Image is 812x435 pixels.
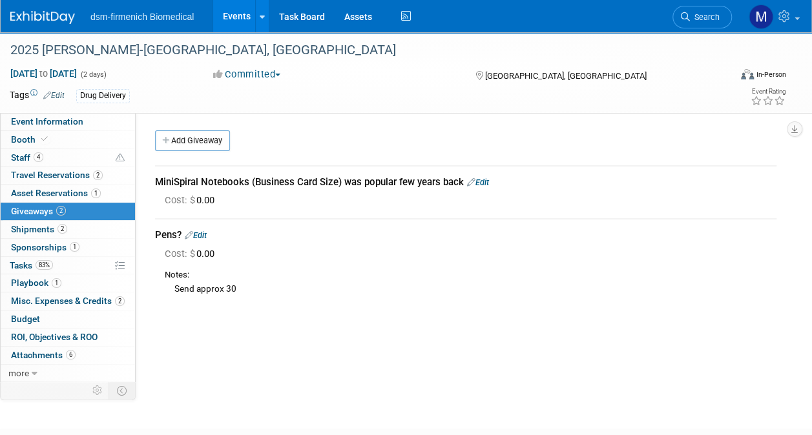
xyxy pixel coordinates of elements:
[43,91,65,100] a: Edit
[1,365,135,382] a: more
[11,296,125,306] span: Misc. Expenses & Credits
[76,89,130,103] div: Drug Delivery
[8,368,29,378] span: more
[165,194,196,206] span: Cost: $
[690,12,720,22] span: Search
[1,292,135,310] a: Misc. Expenses & Credits2
[6,39,720,62] div: 2025 [PERSON_NAME]-[GEOGRAPHIC_DATA], [GEOGRAPHIC_DATA]
[209,68,286,81] button: Committed
[1,347,135,364] a: Attachments6
[41,136,48,143] i: Booth reservation complete
[93,170,103,180] span: 2
[672,6,732,28] a: Search
[10,88,65,103] td: Tags
[11,224,67,234] span: Shipments
[1,131,135,148] a: Booth
[11,170,103,180] span: Travel Reservations
[11,188,101,198] span: Asset Reservations
[11,134,50,145] span: Booth
[673,67,786,86] div: Event Format
[10,260,53,270] span: Tasks
[115,296,125,306] span: 2
[91,188,101,198] span: 1
[756,70,786,79] div: In-Person
[741,69,754,79] img: Format-Inperson.png
[1,239,135,256] a: Sponsorships1
[90,12,194,22] span: dsm-firmenich Biomedical
[37,68,50,79] span: to
[11,152,43,163] span: Staff
[1,257,135,274] a: Tasks83%
[165,269,776,281] div: Notes:
[155,130,230,151] a: Add Giveaway
[109,382,136,399] td: Toggle Event Tabs
[751,88,786,95] div: Event Rating
[1,274,135,292] a: Playbook1
[10,11,75,24] img: ExhibitDay
[1,167,135,184] a: Travel Reservations2
[165,194,220,206] span: 0.00
[57,224,67,234] span: 2
[1,203,135,220] a: Giveaways2
[11,350,76,360] span: Attachments
[11,278,61,288] span: Playbook
[56,206,66,216] span: 2
[165,248,220,259] span: 0.00
[749,5,773,29] img: Melanie Davison
[36,260,53,270] span: 83%
[52,278,61,288] span: 1
[1,113,135,130] a: Event Information
[11,332,98,342] span: ROI, Objectives & ROO
[467,177,489,187] a: Edit
[155,176,776,189] div: MiniSpiral Notebooks (Business Card Size) was popular few years back
[79,70,107,79] span: (2 days)
[1,310,135,328] a: Budget
[11,242,79,252] span: Sponsorships
[11,206,66,216] span: Giveaways
[11,116,83,126] span: Event Information
[485,71,647,81] span: [GEOGRAPHIC_DATA], [GEOGRAPHIC_DATA]
[1,149,135,167] a: Staff4
[1,221,135,238] a: Shipments2
[87,382,109,399] td: Personalize Event Tab Strip
[11,314,40,324] span: Budget
[165,281,776,296] div: Send approx 30
[70,242,79,252] span: 1
[66,350,76,359] span: 6
[185,230,207,240] a: Edit
[10,68,78,79] span: [DATE] [DATE]
[116,152,125,164] span: Potential Scheduling Conflict -- at least one attendee is tagged in another overlapping event.
[155,228,776,242] div: Pens?
[165,248,196,259] span: Cost: $
[1,329,135,346] a: ROI, Objectives & ROO
[34,152,43,162] span: 4
[1,185,135,202] a: Asset Reservations1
